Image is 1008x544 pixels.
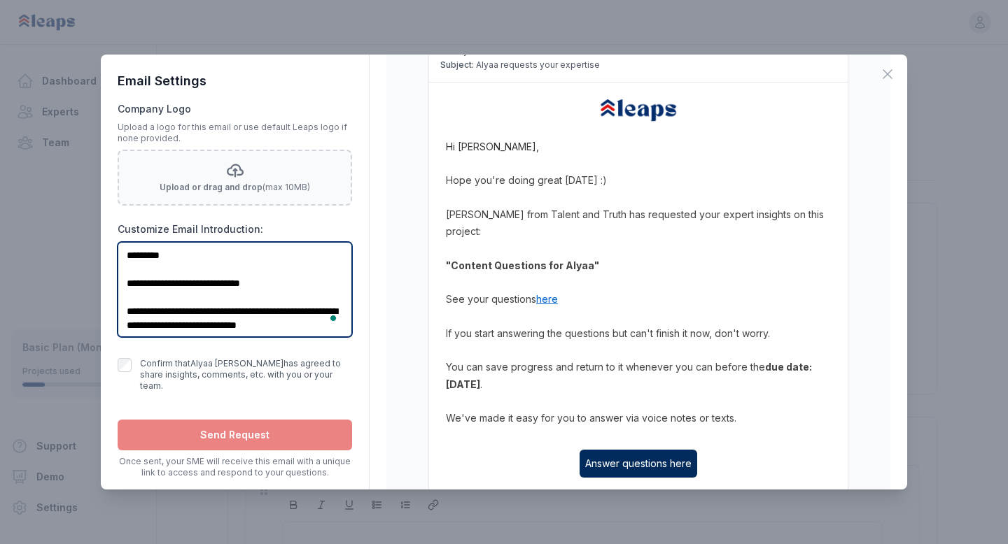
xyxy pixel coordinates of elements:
label: Customize Email Introduction: [118,222,352,236]
button: Answer questions here [580,450,697,478]
textarea: To enrich screen reader interactions, please activate Accessibility in Grammarly extension settings [118,242,352,337]
p: Once sent, your SME will receive this email with a unique link to access and respond to your ques... [118,456,352,478]
h3: Company Logo [118,102,191,116]
p: Hope you're doing great [DATE] :) [446,172,831,189]
button: Send Request [118,420,352,450]
p: (max 10MB) [160,182,310,193]
p: Upload a logo for this email or use default Leaps logo if none provided. [118,122,352,144]
p: Alyaa requests your expertise [440,59,836,71]
span: Upload or drag and drop [160,182,262,192]
p: Hi [PERSON_NAME], [446,138,831,156]
span: Subject: [440,59,474,70]
p: If you start answering the questions but can't finish it now, don't worry. [446,325,831,343]
p: You can save progress and return to it whenever you can before the . [446,359,831,393]
p: We've made it easy for you to answer via voice notes or texts. [446,410,831,427]
p: " Content Questions for Alyaa " [446,257,831,275]
span: due date: [DATE] [446,361,812,390]
h2: Email Settings [118,71,352,91]
p: Confirm that Alyaa [PERSON_NAME] has agreed to share insights, comments, etc. with you or your team. [140,358,352,392]
p: [PERSON_NAME] from Talent and Truth has requested your expert insights on this project: [446,206,831,241]
p: See your questions [446,291,831,308]
span: here [536,293,558,305]
img: Company Logo [596,99,680,122]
